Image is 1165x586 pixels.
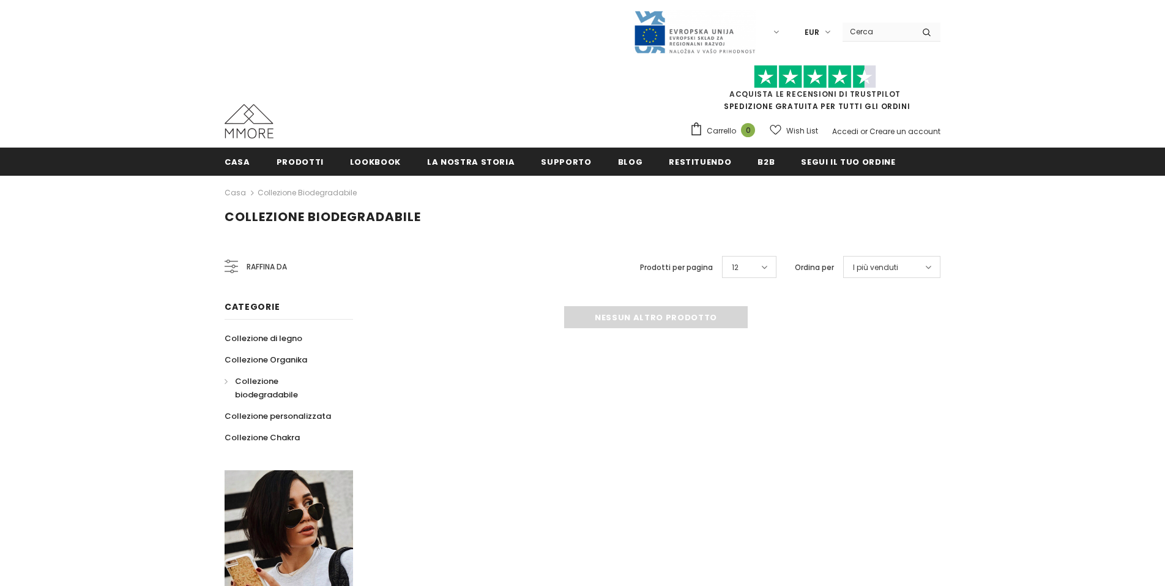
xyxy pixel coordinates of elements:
span: Prodotti [277,156,324,168]
a: Collezione biodegradabile [225,370,340,405]
a: Lookbook [350,148,401,175]
a: Casa [225,148,250,175]
span: 12 [732,261,739,274]
span: Lookbook [350,156,401,168]
a: B2B [757,148,775,175]
span: La nostra storia [427,156,515,168]
a: Accedi [832,126,858,137]
label: Ordina per [795,261,834,274]
span: Collezione di legno [225,332,302,344]
span: Raffina da [247,260,287,274]
img: Casi MMORE [225,104,274,138]
a: Collezione personalizzata [225,405,331,427]
a: Restituendo [669,148,731,175]
span: Wish List [786,125,818,137]
span: Collezione personalizzata [225,410,331,422]
span: I più venduti [853,261,898,274]
input: Search Site [843,23,913,40]
a: Collezione Organika [225,349,307,370]
span: Segui il tuo ordine [801,156,895,168]
span: 0 [741,123,755,137]
a: Collezione Chakra [225,427,300,448]
span: B2B [757,156,775,168]
span: Restituendo [669,156,731,168]
a: Carrello 0 [690,122,761,140]
span: supporto [541,156,591,168]
a: Javni Razpis [633,26,756,37]
a: Wish List [770,120,818,141]
span: Collezione biodegradabile [235,375,298,400]
a: supporto [541,148,591,175]
a: Casa [225,186,246,200]
a: Prodotti [277,148,324,175]
span: Collezione Chakra [225,432,300,443]
a: Blog [618,148,643,175]
a: Collezione biodegradabile [258,187,357,198]
span: Collezione biodegradabile [225,208,421,225]
span: EUR [805,26,819,39]
span: Categorie [225,301,280,313]
span: Blog [618,156,643,168]
span: SPEDIZIONE GRATUITA PER TUTTI GLI ORDINI [690,70,940,111]
img: Javni Razpis [633,10,756,54]
span: Collezione Organika [225,354,307,366]
span: Casa [225,156,250,168]
a: Segui il tuo ordine [801,148,895,175]
img: Fidati di Pilot Stars [754,65,876,89]
a: La nostra storia [427,148,515,175]
label: Prodotti per pagina [640,261,713,274]
a: Creare un account [869,126,940,137]
span: or [860,126,868,137]
a: Acquista le recensioni di TrustPilot [729,89,901,99]
span: Carrello [707,125,736,137]
a: Collezione di legno [225,328,302,349]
